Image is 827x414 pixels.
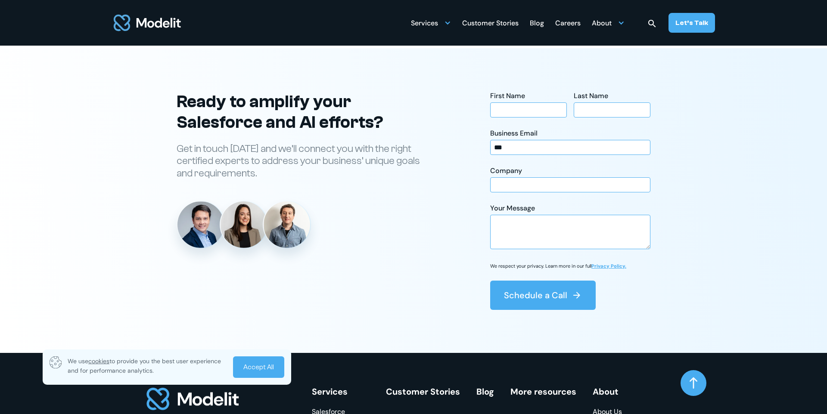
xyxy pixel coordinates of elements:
a: Blog [530,14,544,31]
div: Last Name [574,91,650,101]
img: Angelica Buffa [221,201,267,248]
div: About [592,15,612,32]
a: Accept All [233,356,284,378]
div: About [593,387,631,396]
img: arrow up [690,377,697,389]
div: About [592,14,625,31]
a: More resources [510,386,576,397]
a: home [112,9,183,36]
h2: Ready to amplify your Salesforce and AI efforts? [177,91,431,133]
div: Let’s Talk [675,18,708,28]
div: First Name [490,91,567,101]
img: Danny Tang [177,201,224,248]
a: Careers [555,14,581,31]
button: Schedule a Call [490,281,596,310]
a: Privacy Policy. [591,263,626,269]
a: Customer Stories [462,14,519,31]
p: Get in touch [DATE] and we’ll connect you with the right certified experts to address your busine... [177,143,431,180]
div: Blog [530,15,544,32]
div: Customer Stories [462,15,519,32]
div: Your Message [490,204,650,213]
span: cookies [88,357,109,365]
p: We use to provide you the best user experience and for performance analytics. [68,356,227,375]
a: Let’s Talk [668,13,715,33]
a: Customer Stories [386,386,460,397]
div: Careers [555,15,581,32]
div: Services [411,15,438,32]
div: Services [312,387,370,396]
img: Diego Febles [264,201,310,248]
img: footer logo [146,387,239,411]
div: Services [411,14,451,31]
div: Company [490,166,650,176]
p: We respect your privacy. Learn more in our full [490,263,626,269]
a: Blog [476,386,494,397]
img: arrow right [572,290,582,300]
img: modelit logo [112,9,183,36]
div: Schedule a Call [504,289,567,301]
div: Business Email [490,129,650,138]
